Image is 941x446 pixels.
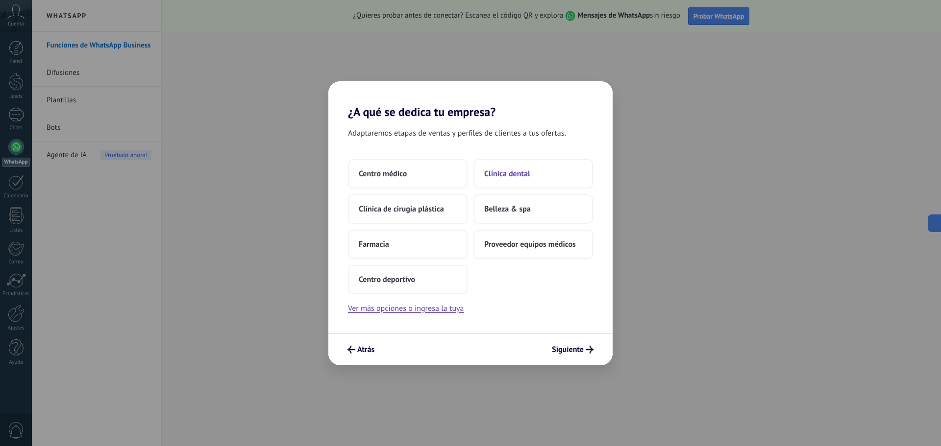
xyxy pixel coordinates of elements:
span: Centro deportivo [359,275,415,284]
button: Ver más opciones o ingresa la tuya [348,302,464,315]
span: Proveedor equipos médicos [484,239,576,249]
button: Clínica de cirugía plástica [348,194,468,224]
span: Clínica dental [484,169,530,179]
span: Clínica de cirugía plástica [359,204,444,214]
span: Atrás [357,346,374,353]
button: Siguiente [547,341,598,358]
span: Adaptaremos etapas de ventas y perfiles de clientes a tus ofertas. [348,127,566,140]
button: Belleza & spa [473,194,593,224]
button: Centro médico [348,159,468,188]
span: Farmacia [359,239,389,249]
button: Centro deportivo [348,265,468,294]
span: Belleza & spa [484,204,531,214]
button: Proveedor equipos médicos [473,230,593,259]
h2: ¿A qué se dedica tu empresa? [328,81,613,119]
button: Clínica dental [473,159,593,188]
span: Centro médico [359,169,407,179]
span: Siguiente [552,346,584,353]
button: Farmacia [348,230,468,259]
button: Atrás [343,341,379,358]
